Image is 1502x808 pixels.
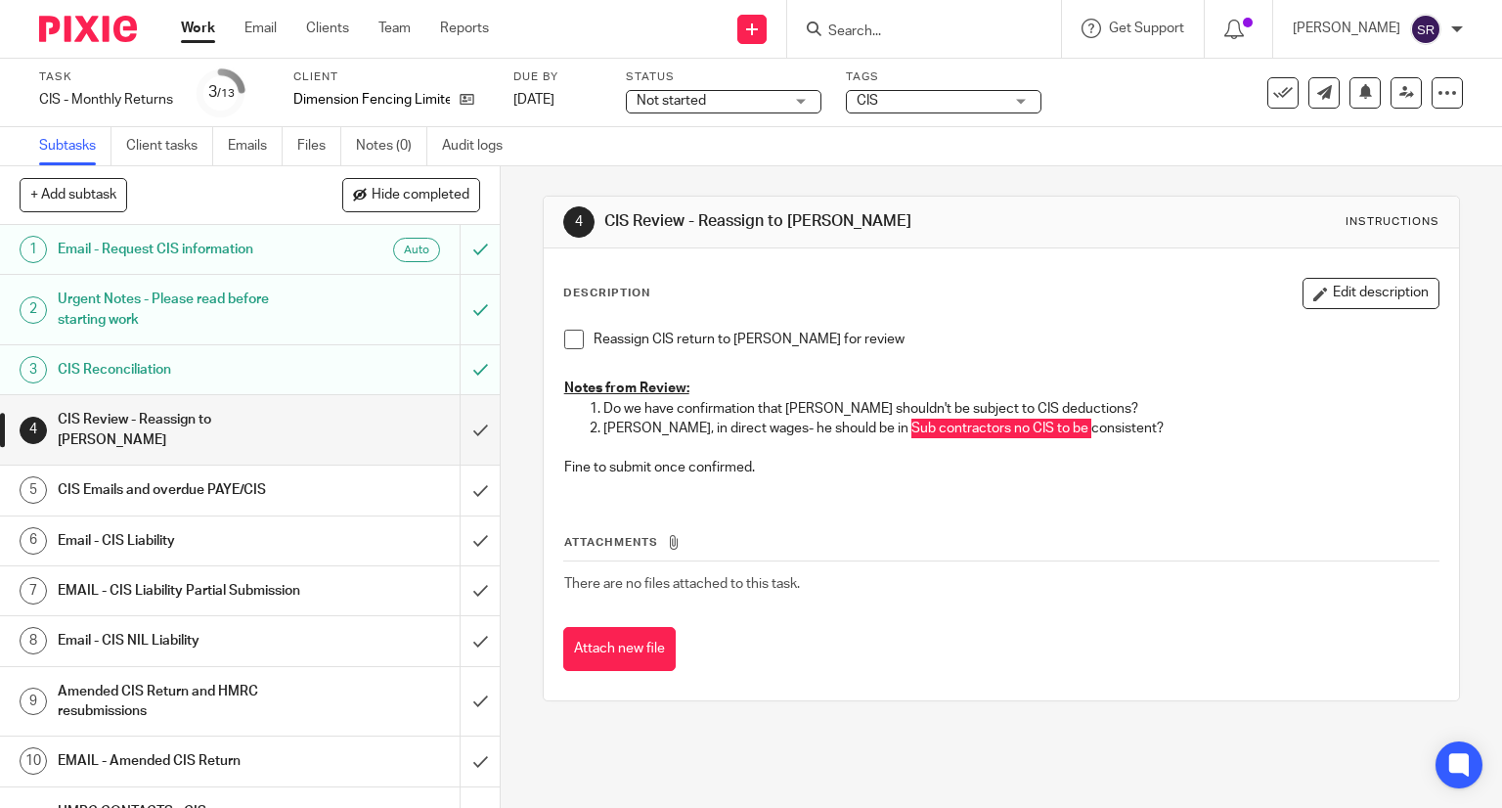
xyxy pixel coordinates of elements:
div: 3 [208,81,235,104]
h1: CIS Review - Reassign to [PERSON_NAME] [58,405,313,455]
a: Emails [228,127,283,165]
label: Due by [513,69,601,85]
h1: CIS Emails and overdue PAYE/CIS [58,475,313,505]
a: Work [181,19,215,38]
a: Email [244,19,277,38]
div: 5 [20,476,47,504]
a: Audit logs [442,127,517,165]
div: 1 [20,236,47,263]
h1: EMAIL - CIS Liability Partial Submission [58,576,313,606]
p: Description [563,286,650,301]
h1: Urgent Notes - Please read before starting work [58,285,313,335]
u: Notes from Review: [564,382,689,395]
label: Status [626,69,821,85]
h1: CIS Reconciliation [58,355,313,384]
span: Hide completed [372,188,469,203]
div: 3 [20,356,47,383]
span: [DATE] [513,93,554,107]
h1: Amended CIS Return and HMRC resubmissions [58,677,313,727]
p: Reassign CIS return to [PERSON_NAME] for review [594,330,1439,349]
button: Edit description [1303,278,1439,309]
div: 8 [20,627,47,654]
p: [PERSON_NAME], in direct wages- he should be in Sub contractors no CIS to be consistent? [603,419,1439,438]
input: Search [826,23,1002,41]
div: 4 [563,206,595,238]
a: Notes (0) [356,127,427,165]
small: /13 [217,88,235,99]
h1: EMAIL - Amended CIS Return [58,746,313,776]
div: 2 [20,296,47,324]
p: Fine to submit once confirmed. [564,458,1439,477]
div: 7 [20,577,47,605]
a: Client tasks [126,127,213,165]
button: + Add subtask [20,178,127,211]
a: Files [297,127,341,165]
button: Hide completed [342,178,480,211]
span: CIS [857,94,878,108]
h1: Email - CIS Liability [58,526,313,556]
label: Tags [846,69,1041,85]
a: Reports [440,19,489,38]
p: Do we have confirmation that [PERSON_NAME] shouldn't be subject to CIS deductions? [603,399,1439,419]
span: There are no files attached to this task. [564,577,800,591]
div: Auto [393,238,440,262]
p: Dimension Fencing Limited [293,90,450,110]
span: Attachments [564,537,658,548]
div: CIS - Monthly Returns [39,90,173,110]
h1: Email - Request CIS information [58,235,313,264]
h1: Email - CIS NIL Liability [58,626,313,655]
a: Clients [306,19,349,38]
div: Instructions [1346,214,1439,230]
label: Task [39,69,173,85]
button: Attach new file [563,627,676,671]
div: 10 [20,747,47,775]
label: Client [293,69,489,85]
img: Pixie [39,16,137,42]
img: svg%3E [1410,14,1441,45]
a: Subtasks [39,127,111,165]
a: Team [378,19,411,38]
div: 4 [20,417,47,444]
span: Not started [637,94,706,108]
h1: CIS Review - Reassign to [PERSON_NAME] [604,211,1042,232]
p: [PERSON_NAME] [1293,19,1400,38]
span: Get Support [1109,22,1184,35]
div: 6 [20,527,47,555]
div: 9 [20,688,47,715]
